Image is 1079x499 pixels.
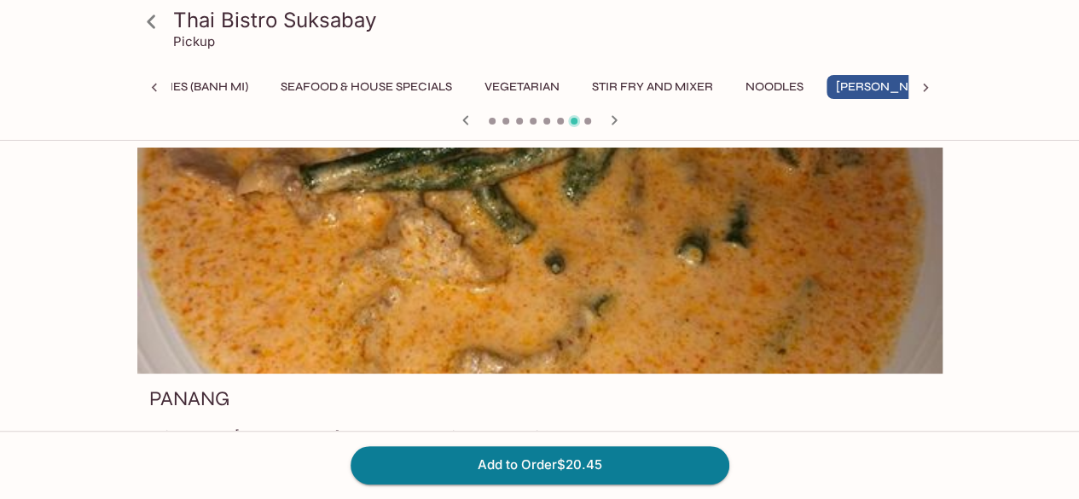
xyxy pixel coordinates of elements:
h3: PANANG [149,386,229,412]
button: [PERSON_NAME] [827,75,948,99]
button: Add to Order$20.45 [351,446,729,484]
button: Seafood & House Specials [271,75,461,99]
button: Noodles [736,75,813,99]
h3: Thai Bistro Suksabay [173,7,936,33]
p: Thick panang [PERSON_NAME] sauce prepared with coconut milk and green beans. [149,427,931,444]
button: Sandwiches (Banh Mi) [96,75,258,99]
p: Pickup [173,33,215,49]
button: Vegetarian [475,75,569,99]
div: PANANG [137,148,943,374]
button: Stir Fry and Mixer [583,75,722,99]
